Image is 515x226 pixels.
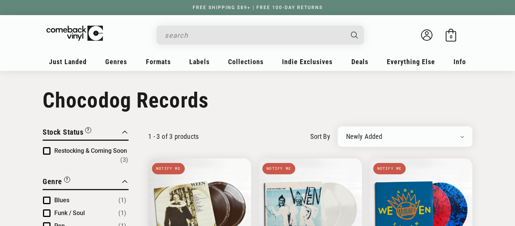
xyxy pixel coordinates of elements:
h1: Chocodog Records [43,88,472,113]
span: Number of products: (1) [118,196,126,205]
span: Number of products: (3) [120,155,128,165]
span: Restocking & Coming Soon [54,147,127,154]
label: sort by [310,131,330,141]
span: Number of products: (1) [118,209,126,218]
div: Search [156,26,364,45]
span: Labels [189,58,210,66]
span: Just Landed [49,58,87,66]
span: Collections [228,58,264,66]
span: Indie Exclusives [282,58,333,66]
span: 0 [450,34,452,40]
p: 1 - 3 of 3 products [148,132,199,140]
span: Blues [54,197,69,204]
span: Formats [146,58,171,66]
input: search [165,28,343,43]
button: Search [345,26,365,45]
span: Everything Else [387,58,435,66]
span: Genres [105,58,127,66]
span: Info [454,58,466,66]
span: Genre [43,177,62,186]
span: Stock Status [43,128,83,137]
span: Funk / Soul [54,209,85,217]
button: Filter by Genre [43,176,70,189]
button: Filter by Stock Status [43,126,91,140]
span: Deals [351,58,368,66]
a: FREE SHIPPING $89+ | FREE 100-DAY RETURNS [185,5,330,10]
